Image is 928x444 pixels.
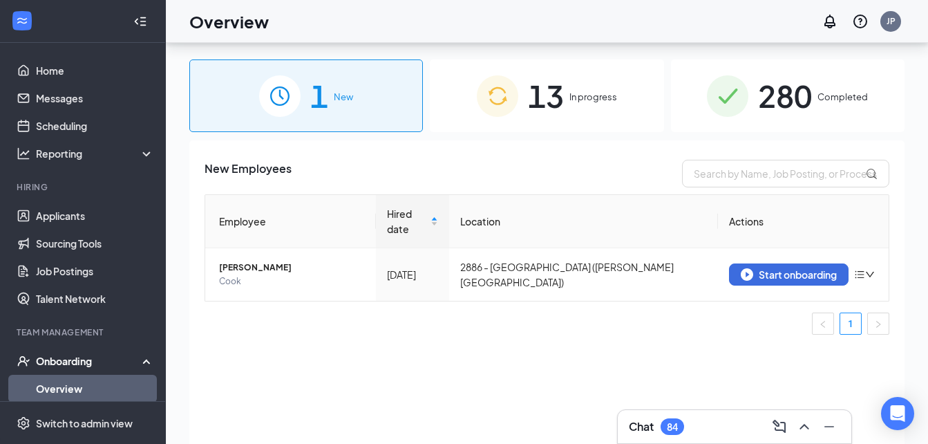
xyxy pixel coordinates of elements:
[629,419,654,434] h3: Chat
[36,375,154,403] a: Overview
[387,206,428,237] span: Hired date
[17,326,151,338] div: Team Management
[817,90,868,104] span: Completed
[36,147,155,160] div: Reporting
[219,275,365,288] span: Cook
[819,320,827,329] span: left
[17,181,151,193] div: Hiring
[387,267,438,282] div: [DATE]
[528,72,564,120] span: 13
[36,257,154,285] a: Job Postings
[36,112,154,140] a: Scheduling
[881,397,914,430] div: Open Intercom Messenger
[36,84,154,112] a: Messages
[189,10,269,33] h1: Overview
[219,261,365,275] span: [PERSON_NAME]
[15,14,29,28] svg: WorkstreamLogo
[667,421,678,433] div: 84
[310,72,328,120] span: 1
[852,13,869,30] svg: QuestionInfo
[867,313,889,335] button: right
[17,147,30,160] svg: Analysis
[729,263,849,286] button: Start onboarding
[36,202,154,230] a: Applicants
[36,285,154,313] a: Talent Network
[812,313,834,335] li: Previous Page
[36,354,142,368] div: Onboarding
[205,195,376,248] th: Employee
[793,416,815,438] button: ChevronUp
[822,13,838,30] svg: Notifications
[17,416,30,430] svg: Settings
[768,416,790,438] button: ComposeMessage
[821,418,837,435] svg: Minimize
[771,418,788,435] svg: ComposeMessage
[449,195,718,248] th: Location
[758,72,812,120] span: 280
[741,268,837,281] div: Start onboarding
[334,90,353,104] span: New
[36,57,154,84] a: Home
[718,195,889,248] th: Actions
[840,313,862,335] li: 1
[17,354,30,368] svg: UserCheck
[865,270,875,279] span: down
[36,230,154,257] a: Sourcing Tools
[682,160,889,187] input: Search by Name, Job Posting, or Process
[36,416,133,430] div: Switch to admin view
[818,416,840,438] button: Minimize
[812,313,834,335] button: left
[569,90,617,104] span: In progress
[874,320,882,329] span: right
[887,15,896,27] div: JP
[854,269,865,280] span: bars
[840,313,861,334] a: 1
[449,248,718,301] td: 2886 - [GEOGRAPHIC_DATA] ([PERSON_NAME][GEOGRAPHIC_DATA])
[205,160,292,187] span: New Employees
[796,418,813,435] svg: ChevronUp
[867,313,889,335] li: Next Page
[133,15,147,28] svg: Collapse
